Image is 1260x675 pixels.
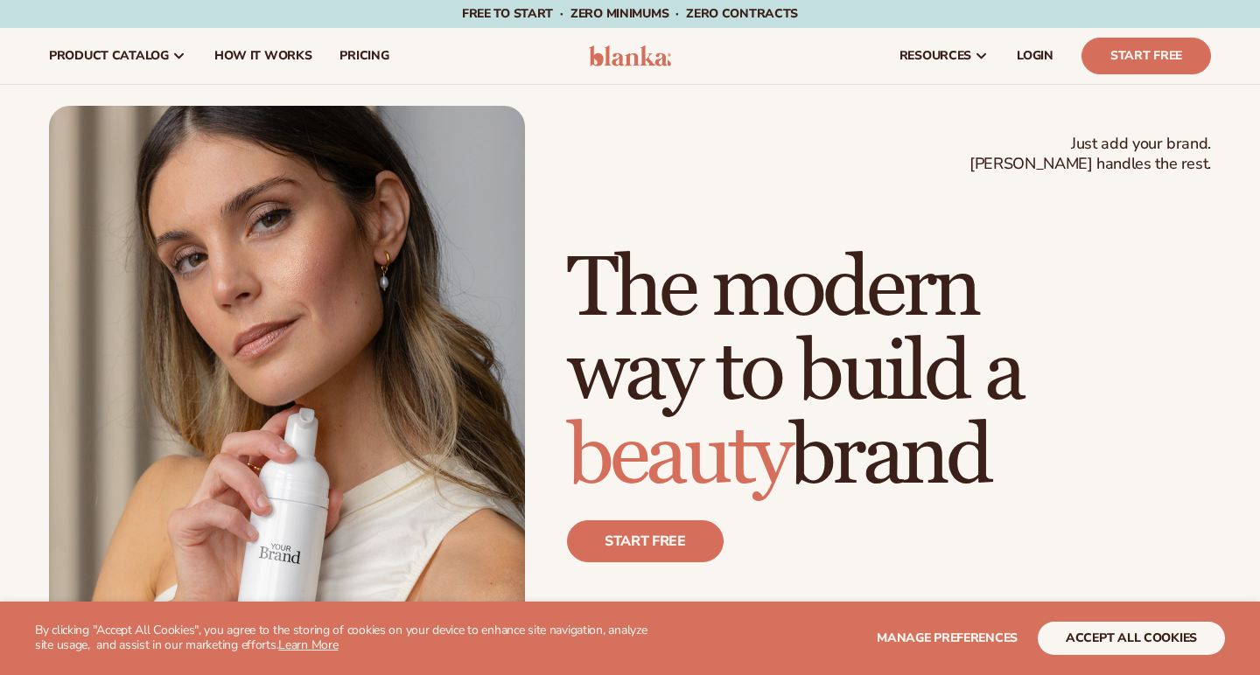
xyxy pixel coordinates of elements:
[969,134,1211,175] span: Just add your brand. [PERSON_NAME] handles the rest.
[200,28,326,84] a: How It Works
[35,28,200,84] a: product catalog
[462,5,798,22] span: Free to start · ZERO minimums · ZERO contracts
[1038,622,1225,655] button: accept all cookies
[278,637,338,653] a: Learn More
[885,28,1003,84] a: resources
[567,520,724,562] a: Start free
[837,597,969,636] p: 450+
[899,49,971,63] span: resources
[567,247,1211,499] h1: The modern way to build a brand
[35,623,658,653] p: By clicking "Accept All Cookies", you agree to the storing of cookies on your device to enhance s...
[567,597,657,636] p: 100K+
[877,630,1018,646] span: Manage preferences
[339,49,388,63] span: pricing
[325,28,402,84] a: pricing
[1017,49,1053,63] span: LOGIN
[589,45,672,66] img: logo
[214,49,312,63] span: How It Works
[877,622,1018,655] button: Manage preferences
[1081,38,1211,74] a: Start Free
[49,49,169,63] span: product catalog
[692,597,802,636] p: 4.9
[567,406,789,508] span: beauty
[1003,28,1067,84] a: LOGIN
